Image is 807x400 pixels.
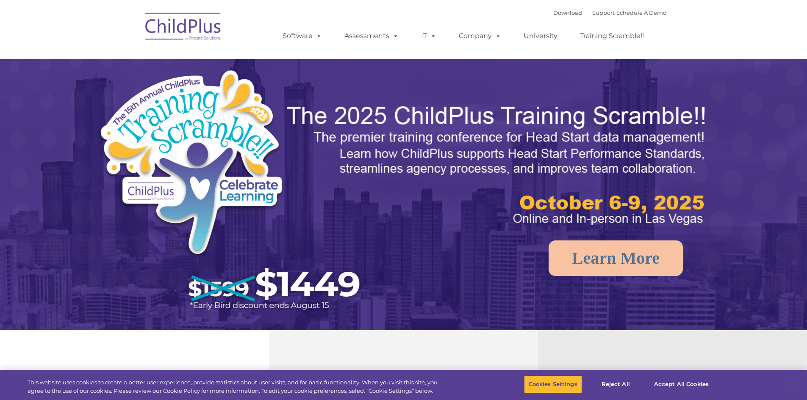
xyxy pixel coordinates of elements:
[592,9,615,16] a: Support
[549,240,683,276] a: Learn More
[413,28,445,44] a: IT
[649,375,713,393] button: Accept All Cookies
[450,28,510,44] a: Company
[28,378,444,395] div: This website uses cookies to create a better user experience, provide statistics about user visit...
[118,91,154,97] span: Phone number
[524,375,582,393] button: Cookies Settings
[515,28,566,44] a: University
[274,28,330,44] a: Software
[571,28,652,44] a: Training Scramble!!
[589,375,642,393] button: Reject All
[616,9,666,16] a: Schedule A Demo
[553,9,582,16] a: Download
[118,56,144,62] span: Last name
[336,28,407,44] a: Assessments
[141,7,226,49] img: ChildPlus by Procare Solutions
[553,9,666,16] font: |
[784,375,803,394] button: Close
